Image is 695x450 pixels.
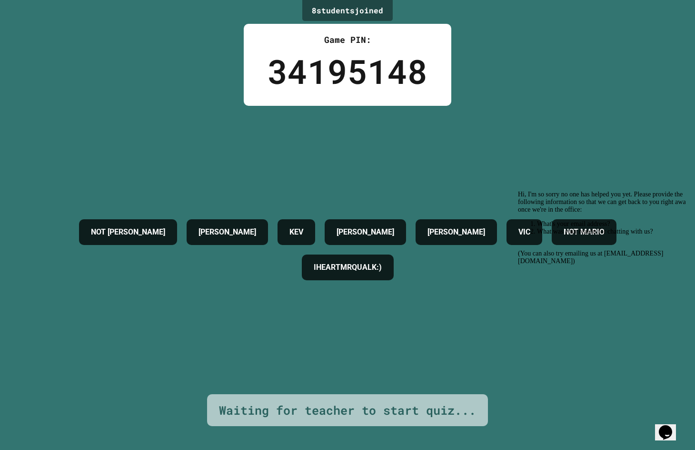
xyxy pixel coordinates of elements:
[289,226,303,238] h4: KEV
[268,33,427,46] div: Game PIN:
[427,226,485,238] h4: [PERSON_NAME]
[199,226,256,238] h4: [PERSON_NAME]
[337,226,394,238] h4: [PERSON_NAME]
[23,41,175,49] li: What was your reason for chatting with us?
[219,401,476,419] div: Waiting for teacher to start quiz...
[23,33,175,41] li: What's your email address?
[268,46,427,96] div: 34195148
[314,262,382,273] h4: IHEARTMRQUALK:)
[4,4,175,78] span: Hi, I'm so sorry no one has helped you yet. Please provide the following information so that we c...
[91,226,165,238] h4: NOT [PERSON_NAME]
[514,187,685,407] iframe: chat widget
[655,412,685,440] iframe: chat widget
